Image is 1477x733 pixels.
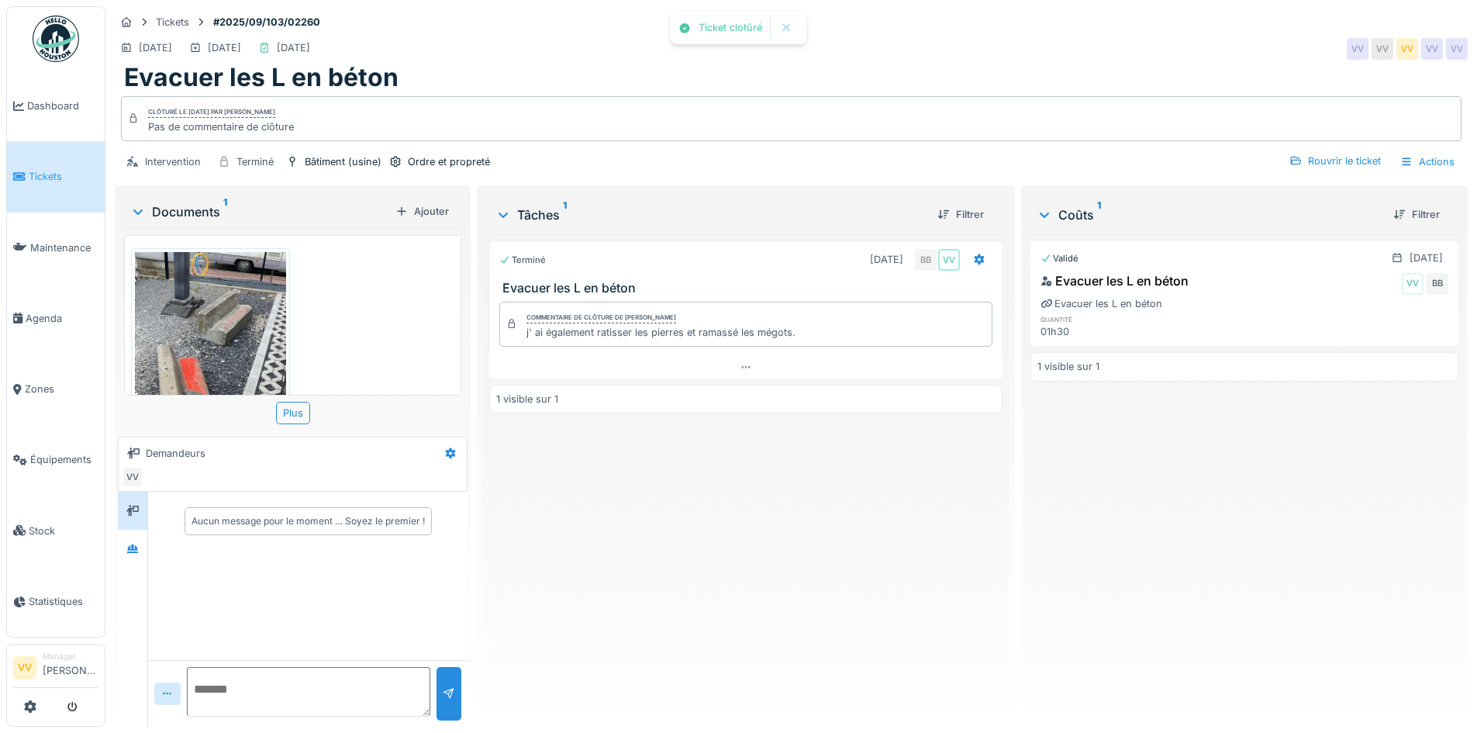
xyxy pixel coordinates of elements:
[502,281,995,296] h3: Evacuer les L en béton
[7,283,105,354] a: Agenda
[408,154,490,169] div: Ordre et propreté
[526,325,795,340] div: j' ai également ratisser les pierres et ramassé les mégots.
[43,651,98,684] li: [PERSON_NAME]
[496,392,558,406] div: 1 visible sur 1
[130,202,389,221] div: Documents
[13,656,36,679] li: VV
[30,240,98,255] span: Maintenance
[1037,206,1381,224] div: Coûts
[7,141,105,212] a: Tickets
[7,566,105,637] a: Statistiques
[29,594,98,609] span: Statistiques
[1372,38,1393,60] div: VV
[526,313,676,323] div: Commentaire de clôture de [PERSON_NAME]
[276,402,310,424] div: Plus
[1387,204,1446,225] div: Filtrer
[931,204,990,225] div: Filtrer
[208,40,241,55] div: [DATE]
[223,202,227,221] sup: 1
[870,252,903,267] div: [DATE]
[1427,273,1448,295] div: BB
[915,249,937,271] div: BB
[1040,324,1173,339] div: 01h30
[192,514,425,528] div: Aucun message pour le moment … Soyez le premier !
[139,40,172,55] div: [DATE]
[1421,38,1443,60] div: VV
[124,63,399,92] h1: Evacuer les L en béton
[33,16,79,62] img: Badge_color-CXgf-gQk.svg
[25,382,98,396] span: Zones
[699,22,762,35] div: Ticket clotûré
[7,424,105,495] a: Équipements
[1097,206,1101,224] sup: 1
[146,446,205,461] div: Demandeurs
[7,71,105,141] a: Dashboard
[122,466,143,488] div: VV
[26,311,98,326] span: Agenda
[1040,271,1189,290] div: Evacuer les L en béton
[1393,150,1461,173] div: Actions
[1347,38,1368,60] div: VV
[1396,38,1418,60] div: VV
[7,496,105,566] a: Stock
[30,452,98,467] span: Équipements
[148,119,294,134] div: Pas de commentaire de clôture
[148,107,275,118] div: Clôturé le [DATE] par [PERSON_NAME]
[135,252,286,500] img: 7h51wbcnxzjpon1chpv1canpc88b
[7,354,105,424] a: Zones
[7,213,105,283] a: Maintenance
[43,651,98,662] div: Manager
[938,249,960,271] div: VV
[29,169,98,184] span: Tickets
[29,524,98,538] span: Stock
[495,206,924,224] div: Tâches
[1410,251,1443,265] div: [DATE]
[13,651,98,688] a: VV Manager[PERSON_NAME]
[1037,359,1099,374] div: 1 visible sur 1
[1283,150,1387,171] div: Rouvrir le ticket
[27,99,98,113] span: Dashboard
[145,154,201,169] div: Intervention
[156,15,189,29] div: Tickets
[1446,38,1468,60] div: VV
[1040,314,1173,324] h6: quantité
[207,15,326,29] strong: #2025/09/103/02260
[389,201,455,222] div: Ajouter
[236,154,274,169] div: Terminé
[499,254,546,267] div: Terminé
[305,154,381,169] div: Bâtiment (usine)
[277,40,310,55] div: [DATE]
[1402,273,1424,295] div: VV
[1040,252,1078,265] div: Validé
[1040,296,1162,311] div: Evacuer les L en béton
[563,206,567,224] sup: 1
